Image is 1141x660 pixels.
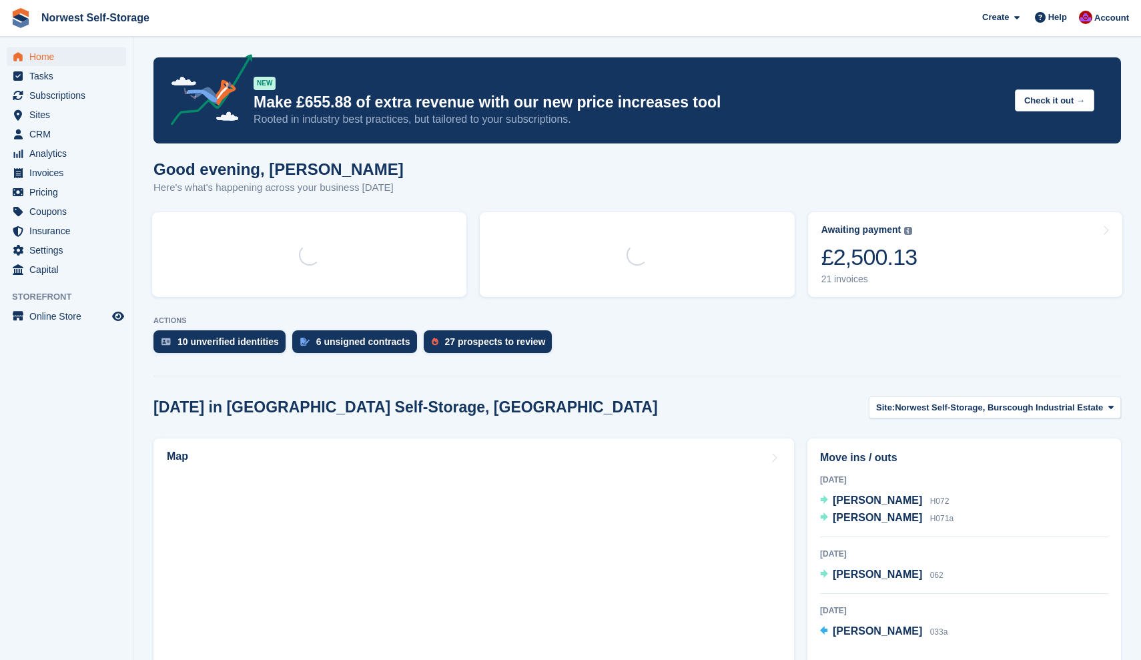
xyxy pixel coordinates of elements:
div: [DATE] [820,605,1108,617]
a: menu [7,125,126,143]
div: 27 prospects to review [445,336,546,347]
span: Coupons [29,202,109,221]
a: menu [7,163,126,182]
a: [PERSON_NAME] H072 [820,492,949,510]
span: Tasks [29,67,109,85]
span: Sites [29,105,109,124]
h2: Map [167,450,188,462]
a: [PERSON_NAME] 033a [820,623,947,641]
span: 062 [930,571,943,580]
a: menu [7,307,126,326]
a: menu [7,222,126,240]
img: contract_signature_icon-13c848040528278c33f63329250d36e43548de30e8caae1d1a13099fd9432cc5.svg [300,338,310,346]
h2: Move ins / outs [820,450,1108,466]
img: prospect-51fa495bee0391a8d652442698ab0144808aea92771e9ea1ae160a38d050c398.svg [432,338,438,346]
a: Norwest Self-Storage [36,7,155,29]
h1: Good evening, [PERSON_NAME] [153,160,404,178]
span: Analytics [29,144,109,163]
a: Preview store [110,308,126,324]
span: Norwest Self-Storage, Burscough Industrial Estate [895,401,1103,414]
span: Online Store [29,307,109,326]
a: menu [7,241,126,260]
div: [DATE] [820,548,1108,560]
span: Account [1094,11,1129,25]
span: H072 [930,497,949,506]
span: Site: [876,401,895,414]
a: menu [7,67,126,85]
a: 10 unverified identities [153,330,292,360]
a: 6 unsigned contracts [292,330,424,360]
span: Pricing [29,183,109,202]
div: £2,500.13 [821,244,917,271]
span: CRM [29,125,109,143]
span: Invoices [29,163,109,182]
div: 10 unverified identities [177,336,279,347]
div: NEW [254,77,276,90]
img: price-adjustments-announcement-icon-8257ccfd72463d97f412b2fc003d46551f7dbcb40ab6d574587a9cd5c0d94... [159,54,253,130]
a: [PERSON_NAME] 062 [820,567,943,584]
img: icon-info-grey-7440780725fd019a000dd9b08b2336e03edf1995a4989e88bcd33f0948082b44.svg [904,227,912,235]
span: [PERSON_NAME] [833,625,922,637]
a: Awaiting payment £2,500.13 21 invoices [808,212,1122,297]
p: Make £655.88 of extra revenue with our new price increases tool [254,93,1004,112]
div: Awaiting payment [821,224,901,236]
p: Here's what's happening across your business [DATE] [153,180,404,196]
span: Subscriptions [29,86,109,105]
img: stora-icon-8386f47178a22dfd0bd8f6a31ec36ba5ce8667c1dd55bd0f319d3a0aa187defe.svg [11,8,31,28]
span: [PERSON_NAME] [833,512,922,523]
img: verify_identity-adf6edd0f0f0b5bbfe63781bf79b02c33cf7c696d77639b501bdc392416b5a36.svg [161,338,171,346]
p: ACTIONS [153,316,1121,325]
a: menu [7,105,126,124]
a: menu [7,86,126,105]
a: [PERSON_NAME] H071a [820,510,954,527]
p: Rooted in industry best practices, but tailored to your subscriptions. [254,112,1004,127]
button: Site: Norwest Self-Storage, Burscough Industrial Estate [869,396,1121,418]
a: 27 prospects to review [424,330,559,360]
a: menu [7,202,126,221]
img: Daniel Grensinger [1079,11,1092,24]
span: Help [1048,11,1067,24]
div: [DATE] [820,474,1108,486]
a: menu [7,144,126,163]
span: Insurance [29,222,109,240]
span: Settings [29,241,109,260]
button: Check it out → [1015,89,1094,111]
div: 21 invoices [821,274,917,285]
span: H071a [930,514,954,523]
div: 6 unsigned contracts [316,336,410,347]
a: menu [7,260,126,279]
span: [PERSON_NAME] [833,569,922,580]
span: Home [29,47,109,66]
a: menu [7,183,126,202]
span: [PERSON_NAME] [833,494,922,506]
span: Create [982,11,1009,24]
span: Storefront [12,290,133,304]
a: menu [7,47,126,66]
h2: [DATE] in [GEOGRAPHIC_DATA] Self-Storage, [GEOGRAPHIC_DATA] [153,398,658,416]
span: 033a [930,627,948,637]
span: Capital [29,260,109,279]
